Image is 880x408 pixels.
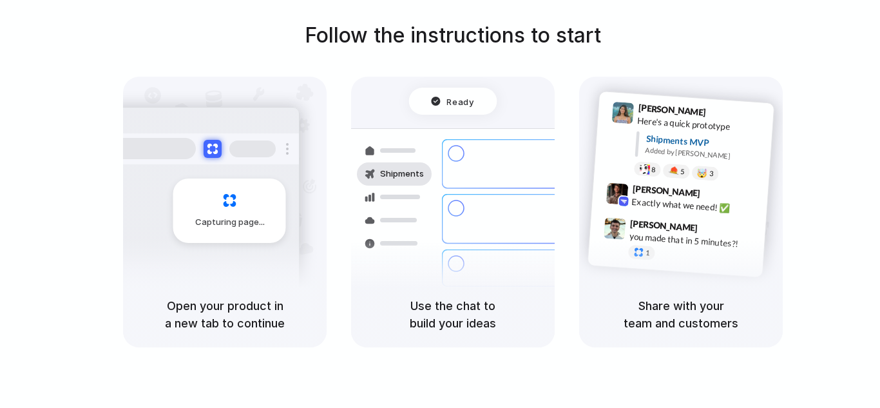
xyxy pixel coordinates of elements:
span: 8 [651,166,656,173]
span: [PERSON_NAME] [638,101,706,119]
span: [PERSON_NAME] [630,216,698,235]
div: Exactly what we need! ✅ [631,195,760,217]
h5: Open your product in a new tab to continue [139,297,311,332]
span: Capturing page [195,216,267,229]
span: 9:41 AM [710,106,736,122]
h5: Share with your team and customers [595,297,767,332]
span: Ready [447,95,474,108]
div: Here's a quick prototype [637,114,766,136]
span: 3 [709,170,714,177]
span: 9:42 AM [704,188,731,203]
div: Added by [PERSON_NAME] [645,145,763,164]
div: Shipments MVP [646,132,765,153]
h5: Use the chat to build your ideas [367,297,539,332]
span: 1 [646,249,650,257]
span: 9:47 AM [702,222,728,238]
span: [PERSON_NAME] [632,182,700,200]
span: Shipments [380,168,424,180]
div: 🤯 [697,168,708,178]
span: 5 [680,168,685,175]
h1: Follow the instructions to start [305,20,601,51]
div: you made that in 5 minutes?! [629,229,758,251]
